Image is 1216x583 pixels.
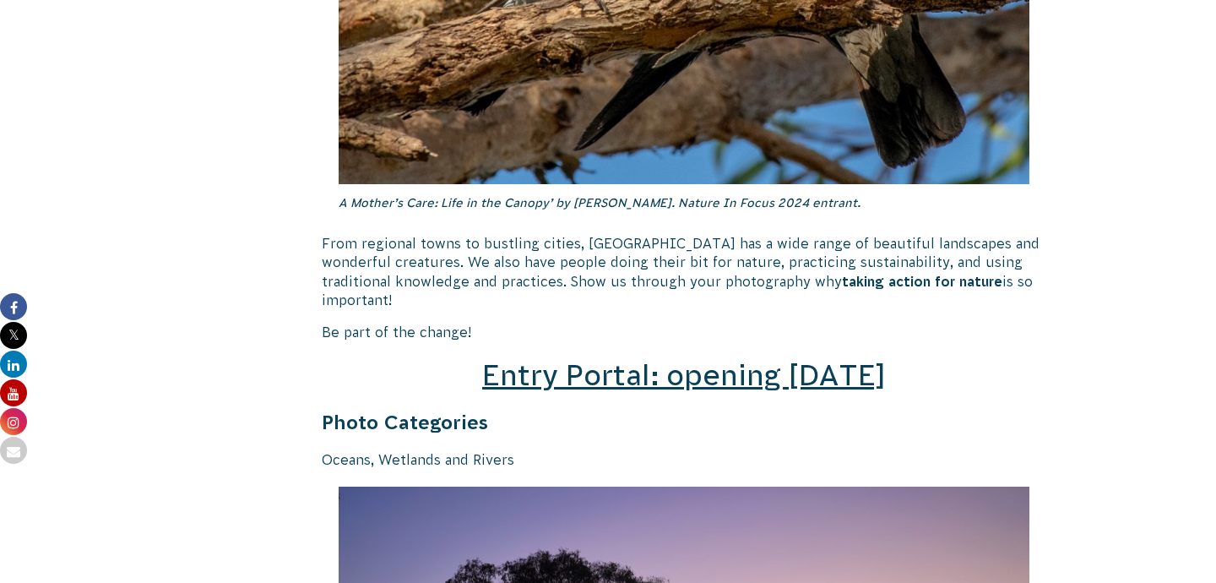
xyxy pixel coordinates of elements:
em: A Mother’s Care: Life in the Canopy’ by [PERSON_NAME]. Nature In Focus 2024 entrant. [339,196,860,210]
a: Entry Portal: opening [DATE] [482,359,886,391]
p: Be part of the change! [322,323,1046,341]
p: Oceans, Wetlands and Rivers [322,450,1046,469]
strong: Photo Categories [322,411,488,433]
p: From regional towns to bustling cities, [GEOGRAPHIC_DATA] has a wide range of beautiful landscape... [322,234,1046,310]
strong: taking action for nature [842,274,1002,289]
